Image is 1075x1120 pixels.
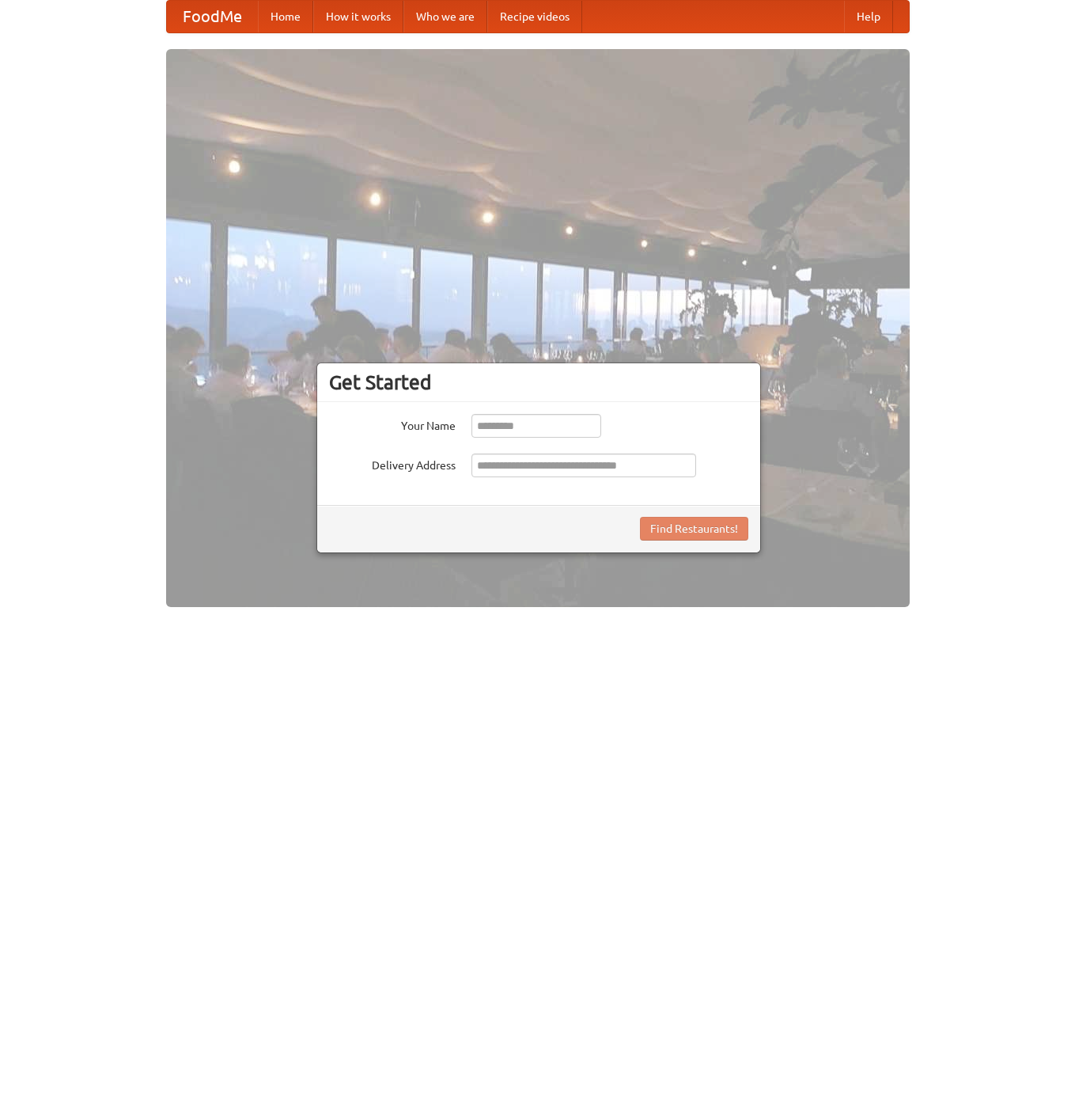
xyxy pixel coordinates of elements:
[329,370,748,394] h3: Get Started
[313,1,403,32] a: How it works
[167,1,258,32] a: FoodMe
[844,1,893,32] a: Help
[329,414,456,434] label: Your Name
[258,1,313,32] a: Home
[487,1,582,32] a: Recipe videos
[329,454,456,473] label: Delivery Address
[640,517,748,541] button: Find Restaurants!
[403,1,487,32] a: Who we are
